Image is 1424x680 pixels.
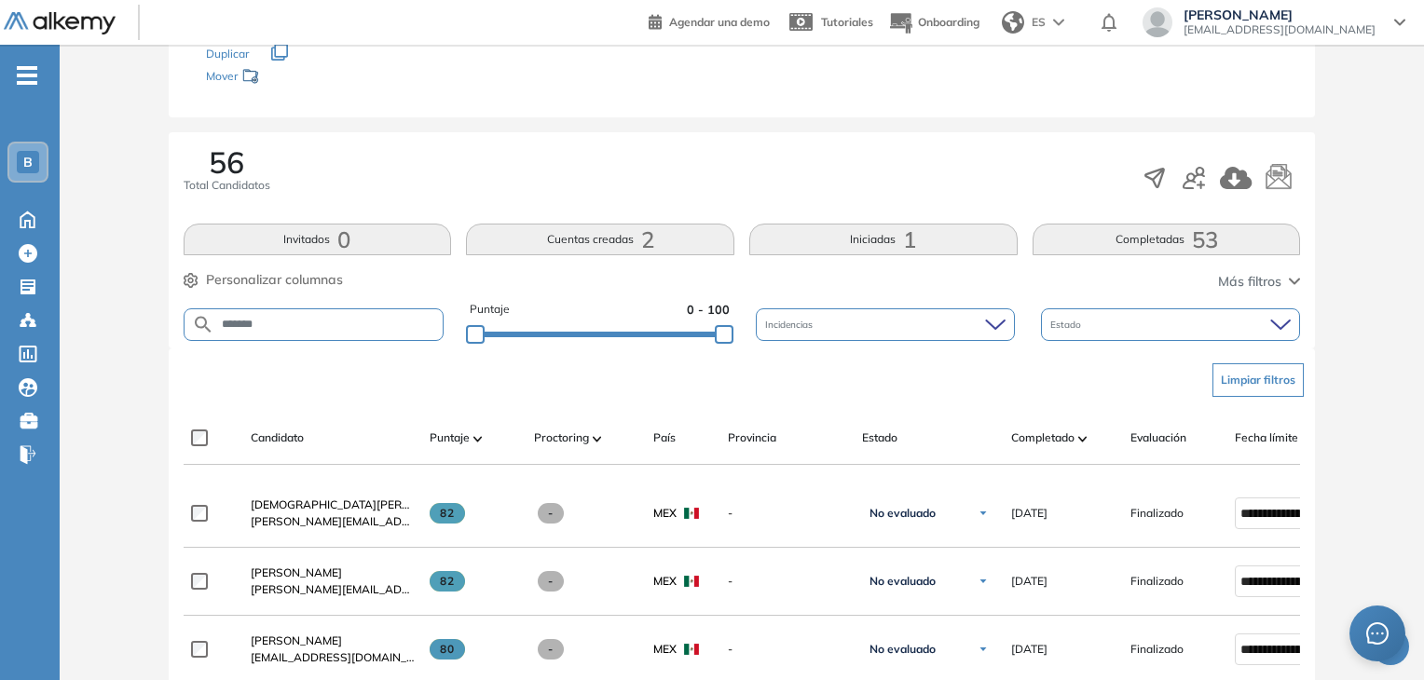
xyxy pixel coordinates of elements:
[869,506,936,521] span: No evaluado
[1212,363,1304,397] button: Limpiar filtros
[430,639,466,660] span: 80
[1235,429,1298,446] span: Fecha límite
[538,639,565,660] span: -
[1011,505,1047,522] span: [DATE]
[430,571,466,592] span: 82
[538,503,565,524] span: -
[251,633,342,647] span: [PERSON_NAME]
[756,308,1015,341] div: Incidencias
[251,632,415,649] a: [PERSON_NAME]
[470,301,510,319] span: Puntaje
[728,505,847,522] span: -
[1078,436,1088,442] img: [missing "en.ARROW_ALT" translation]
[728,641,847,658] span: -
[869,642,936,657] span: No evaluado
[251,565,342,579] span: [PERSON_NAME]
[251,564,415,581] a: [PERSON_NAME]
[23,155,33,170] span: B
[1002,11,1024,34] img: world
[653,505,677,522] span: MEX
[1218,272,1281,292] span: Más filtros
[684,508,699,519] img: MEX
[251,581,415,598] span: [PERSON_NAME][EMAIL_ADDRESS][PERSON_NAME][DOMAIN_NAME]
[206,270,343,290] span: Personalizar columnas
[251,429,304,446] span: Candidato
[684,644,699,655] img: MEX
[184,270,343,290] button: Personalizar columnas
[978,508,989,519] img: Ícono de flecha
[728,429,776,446] span: Provincia
[687,301,730,319] span: 0 - 100
[1011,573,1047,590] span: [DATE]
[1130,505,1184,522] span: Finalizado
[251,649,415,666] span: [EMAIL_ADDRESS][DOMAIN_NAME]
[862,429,897,446] span: Estado
[1130,641,1184,658] span: Finalizado
[888,3,979,43] button: Onboarding
[206,47,249,61] span: Duplicar
[653,641,677,658] span: MEX
[1041,308,1300,341] div: Estado
[684,576,699,587] img: MEX
[1130,573,1184,590] span: Finalizado
[17,74,37,77] i: -
[538,571,565,592] span: -
[978,576,989,587] img: Ícono de flecha
[251,497,468,511] span: [DEMOGRAPHIC_DATA][PERSON_NAME]
[1050,318,1085,332] span: Estado
[473,436,483,442] img: [missing "en.ARROW_ALT" translation]
[869,574,936,589] span: No evaluado
[649,9,770,32] a: Agendar una demo
[669,15,770,29] span: Agendar una demo
[192,313,214,336] img: SEARCH_ALT
[1033,224,1301,255] button: Completadas53
[765,318,816,332] span: Incidencias
[251,496,415,513] a: [DEMOGRAPHIC_DATA][PERSON_NAME]
[466,224,734,255] button: Cuentas creadas2
[209,147,244,177] span: 56
[653,429,676,446] span: País
[1184,7,1376,22] span: [PERSON_NAME]
[534,429,589,446] span: Proctoring
[978,644,989,655] img: Ícono de flecha
[1011,641,1047,658] span: [DATE]
[430,503,466,524] span: 82
[1053,19,1064,26] img: arrow
[749,224,1018,255] button: Iniciadas1
[430,429,470,446] span: Puntaje
[251,513,415,530] span: [PERSON_NAME][EMAIL_ADDRESS][DOMAIN_NAME]
[653,573,677,590] span: MEX
[821,15,873,29] span: Tutoriales
[4,12,116,35] img: Logo
[184,177,270,194] span: Total Candidatos
[1366,622,1390,646] span: message
[918,15,979,29] span: Onboarding
[1032,14,1046,31] span: ES
[184,224,452,255] button: Invitados0
[1011,429,1075,446] span: Completado
[1218,272,1300,292] button: Más filtros
[206,61,392,95] div: Mover
[1130,429,1186,446] span: Evaluación
[728,573,847,590] span: -
[593,436,602,442] img: [missing "en.ARROW_ALT" translation]
[1184,22,1376,37] span: [EMAIL_ADDRESS][DOMAIN_NAME]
